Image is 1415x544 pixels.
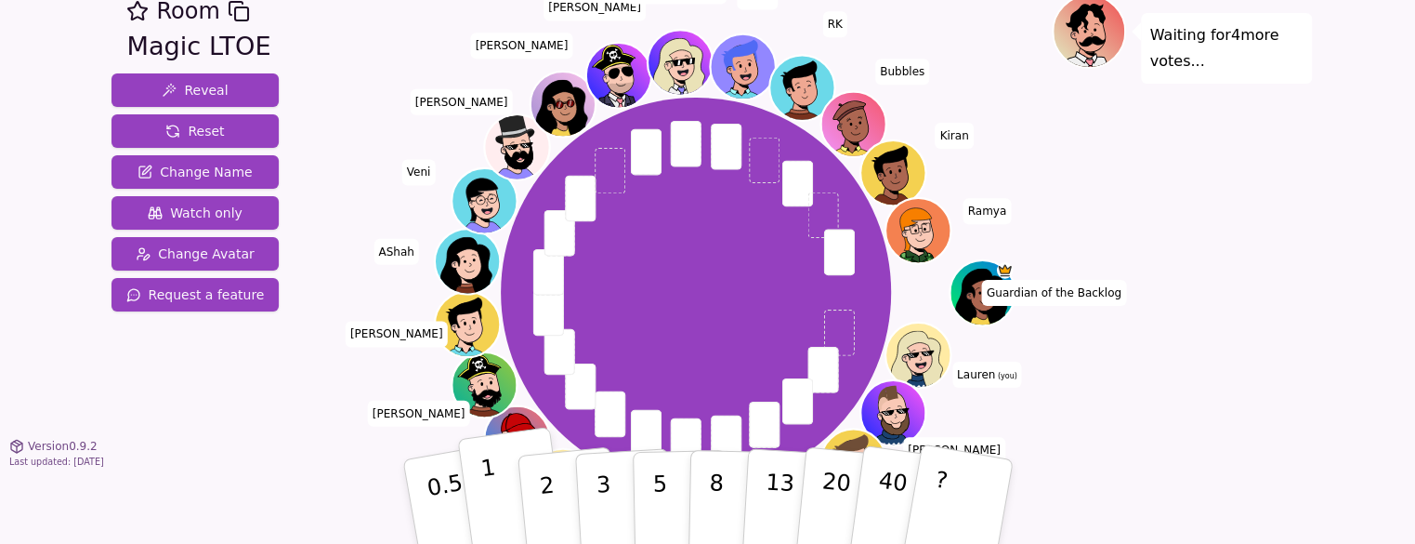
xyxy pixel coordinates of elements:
[9,457,104,467] span: Last updated: [DATE]
[935,123,973,149] span: Click to change your name
[411,88,513,114] span: Click to change your name
[982,280,1126,306] span: Click to change your name
[875,59,929,85] span: Click to change your name
[368,400,470,426] span: Click to change your name
[9,439,98,454] button: Version0.9.2
[138,163,252,181] span: Change Name
[111,196,280,230] button: Watch only
[346,321,448,347] span: Click to change your name
[402,159,436,185] span: Click to change your name
[165,122,224,140] span: Reset
[162,81,228,100] span: Reveal
[471,33,573,59] span: Click to change your name
[111,155,280,189] button: Change Name
[997,262,1014,279] span: Guardian of the Backlog is the host
[952,361,1022,387] span: Click to change your name
[148,204,242,222] span: Watch only
[887,325,949,386] button: Click to change your avatar
[111,73,280,107] button: Reveal
[126,285,265,304] span: Request a feature
[111,278,280,312] button: Request a feature
[1150,22,1303,74] p: Waiting for 4 more votes...
[136,245,255,263] span: Change Avatar
[823,11,847,37] span: Click to change your name
[373,238,418,264] span: Click to change your name
[111,237,280,271] button: Change Avatar
[111,114,280,148] button: Reset
[995,371,1017,379] span: (you)
[903,437,1005,463] span: Click to change your name
[28,439,98,454] span: Version 0.9.2
[126,28,270,66] div: Magic LTOE
[963,198,1011,224] span: Click to change your name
